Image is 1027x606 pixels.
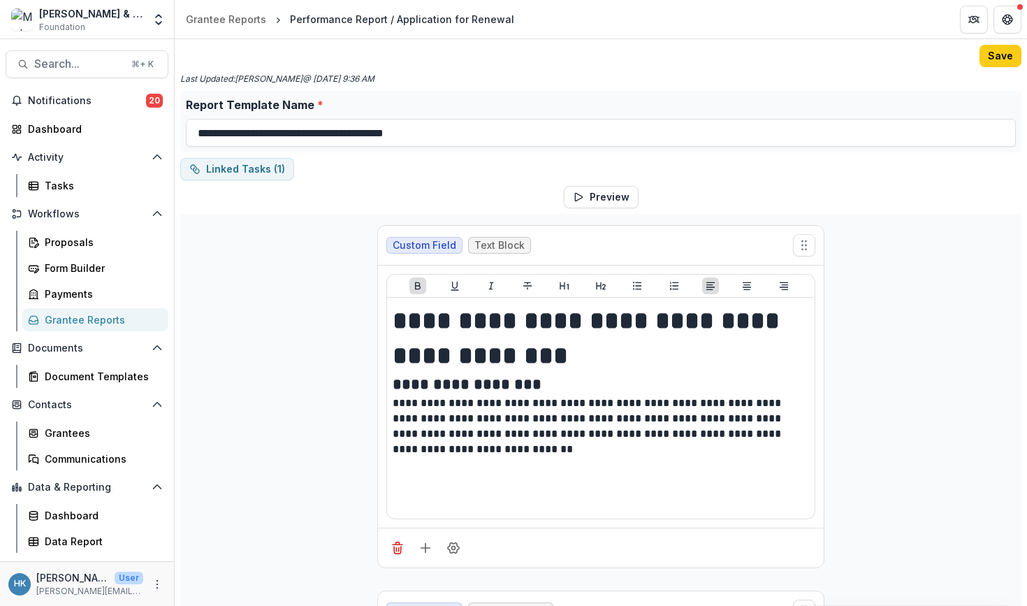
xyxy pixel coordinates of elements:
[36,570,109,585] p: [PERSON_NAME]
[28,122,157,136] div: Dashboard
[22,365,168,388] a: Document Templates
[36,585,143,598] p: [PERSON_NAME][EMAIL_ADDRESS][DOMAIN_NAME]
[45,426,157,440] div: Grantees
[22,231,168,254] a: Proposals
[775,277,792,294] button: Align Right
[446,277,463,294] button: Underline
[39,6,143,21] div: [PERSON_NAME] & [PERSON_NAME] Charitable Fund
[22,257,168,280] a: Form Builder
[6,50,168,78] button: Search...
[629,277,646,294] button: Bullet List
[115,572,143,584] p: User
[146,94,163,108] span: 20
[28,482,146,493] span: Data & Reporting
[409,277,426,294] button: Bold
[393,240,456,252] span: Custom Field
[483,277,500,294] button: Italicize
[738,277,755,294] button: Align Center
[666,277,683,294] button: Ordered List
[6,89,168,112] button: Notifications20
[564,186,639,208] button: Preview
[6,337,168,359] button: Open Documents
[6,394,168,416] button: Open Contacts
[22,530,168,553] a: Data Report
[45,178,157,193] div: Tasks
[45,534,157,549] div: Data Report
[180,158,294,180] button: dependent-tasks
[979,45,1021,67] button: Save
[45,369,157,384] div: Document Templates
[149,576,166,593] button: More
[180,73,374,85] p: Last Updated: [PERSON_NAME] @ [DATE] 9:36 AM
[28,342,146,354] span: Documents
[22,421,168,445] a: Grantees
[993,6,1021,34] button: Get Help
[45,261,157,275] div: Form Builder
[11,8,34,31] img: Michael & Dana Springer Charitable Fund
[702,277,719,294] button: Align Left
[45,508,157,523] div: Dashboard
[14,579,26,589] div: Hannah Kaplan
[290,12,514,27] div: Performance Report / Application for Renewal
[6,146,168,168] button: Open Activity
[45,452,157,466] div: Communications
[386,537,409,559] button: Delete field
[22,447,168,470] a: Communications
[960,6,988,34] button: Partners
[28,95,146,107] span: Notifications
[442,537,465,559] button: Field Settings
[28,399,146,411] span: Contacts
[149,6,168,34] button: Open entity switcher
[186,96,1007,113] label: Report Template Name
[556,277,573,294] button: Heading 1
[22,282,168,305] a: Payments
[45,235,157,250] div: Proposals
[34,57,123,71] span: Search...
[474,240,525,252] span: Text Block
[39,21,85,34] span: Foundation
[28,208,146,220] span: Workflows
[592,277,609,294] button: Heading 2
[129,57,156,72] div: ⌘ + K
[186,12,266,27] div: Grantee Reports
[180,9,520,29] nav: breadcrumb
[6,117,168,140] a: Dashboard
[45,287,157,301] div: Payments
[22,308,168,331] a: Grantee Reports
[45,312,157,327] div: Grantee Reports
[22,504,168,527] a: Dashboard
[28,152,146,164] span: Activity
[519,277,536,294] button: Strike
[6,476,168,498] button: Open Data & Reporting
[22,174,168,197] a: Tasks
[414,537,437,559] button: Add field
[180,9,272,29] a: Grantee Reports
[793,234,815,257] button: Move field
[6,203,168,225] button: Open Workflows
